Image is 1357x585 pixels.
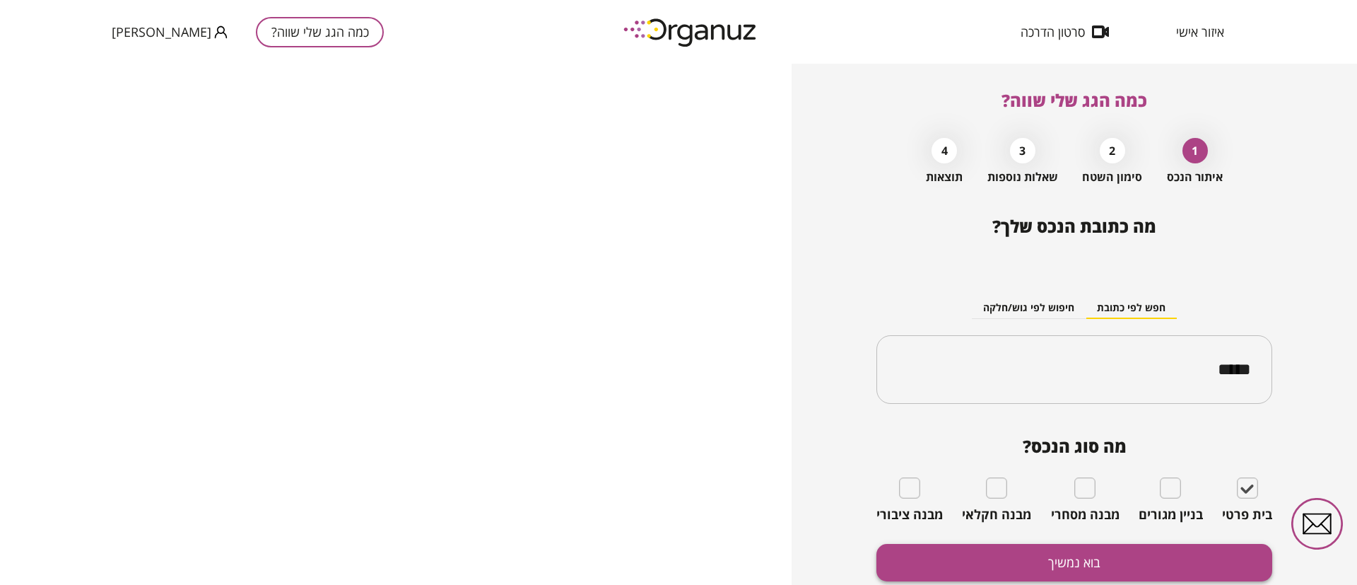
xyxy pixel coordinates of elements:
[1021,25,1085,39] span: סרטון הדרכה
[613,13,769,52] img: logo
[999,25,1130,39] button: סרטון הדרכה
[876,436,1272,456] span: מה סוג הנכס?
[987,170,1058,184] span: שאלות נוספות
[112,25,211,39] span: [PERSON_NAME]
[932,138,957,163] div: 4
[876,544,1272,581] button: בוא נמשיך
[876,507,943,523] span: מבנה ציבורי
[992,214,1156,238] span: מה כתובת הנכס שלך?
[1086,298,1177,319] button: חפש לפי כתובת
[1100,138,1125,163] div: 2
[1182,138,1208,163] div: 1
[1010,138,1035,163] div: 3
[926,170,963,184] span: תוצאות
[112,23,228,41] button: [PERSON_NAME]
[962,507,1031,523] span: מבנה חקלאי
[1222,507,1272,523] span: בית פרטי
[1001,88,1147,112] span: כמה הגג שלי שווה?
[1176,25,1224,39] span: איזור אישי
[1082,170,1142,184] span: סימון השטח
[972,298,1086,319] button: חיפוש לפי גוש/חלקה
[1167,170,1223,184] span: איתור הנכס
[1155,25,1245,39] button: איזור אישי
[256,17,384,47] button: כמה הגג שלי שווה?
[1139,507,1203,523] span: בניין מגורים
[1051,507,1120,523] span: מבנה מסחרי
